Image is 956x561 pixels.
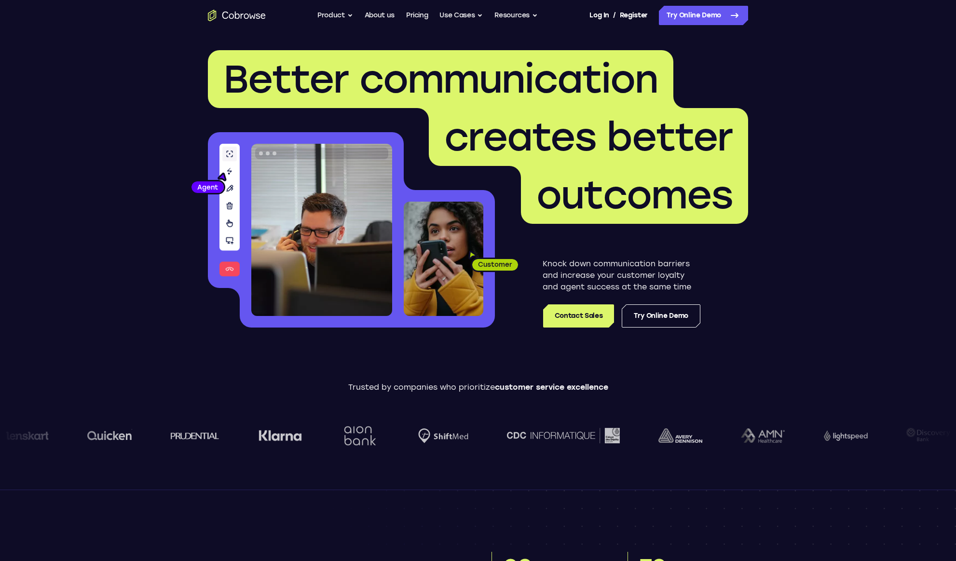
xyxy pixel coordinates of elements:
[543,304,614,328] a: Contact Sales
[620,6,648,25] a: Register
[415,428,465,443] img: Shiftmed
[655,428,699,443] img: avery-dennison
[738,428,782,443] img: AMN Healthcare
[317,6,353,25] button: Product
[439,6,483,25] button: Use Cases
[168,432,217,439] img: prudential
[536,172,733,218] span: outcomes
[495,383,608,392] span: customer service excellence
[337,416,376,455] img: Aion Bank
[622,304,700,328] a: Try Online Demo
[404,202,483,316] img: A customer holding their phone
[84,428,129,443] img: quicken
[659,6,748,25] a: Try Online Demo
[589,6,609,25] a: Log In
[223,56,658,102] span: Better communication
[406,6,428,25] a: Pricing
[613,10,616,21] span: /
[444,114,733,160] span: creates better
[365,6,395,25] a: About us
[255,430,299,441] img: Klarna
[504,428,616,443] img: CDC Informatique
[494,6,538,25] button: Resources
[820,430,864,440] img: Lightspeed
[543,258,700,293] p: Knock down communication barriers and increase your customer loyalty and agent success at the sam...
[251,144,392,316] img: A customer support agent talking on the phone
[208,10,266,21] a: Go to the home page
